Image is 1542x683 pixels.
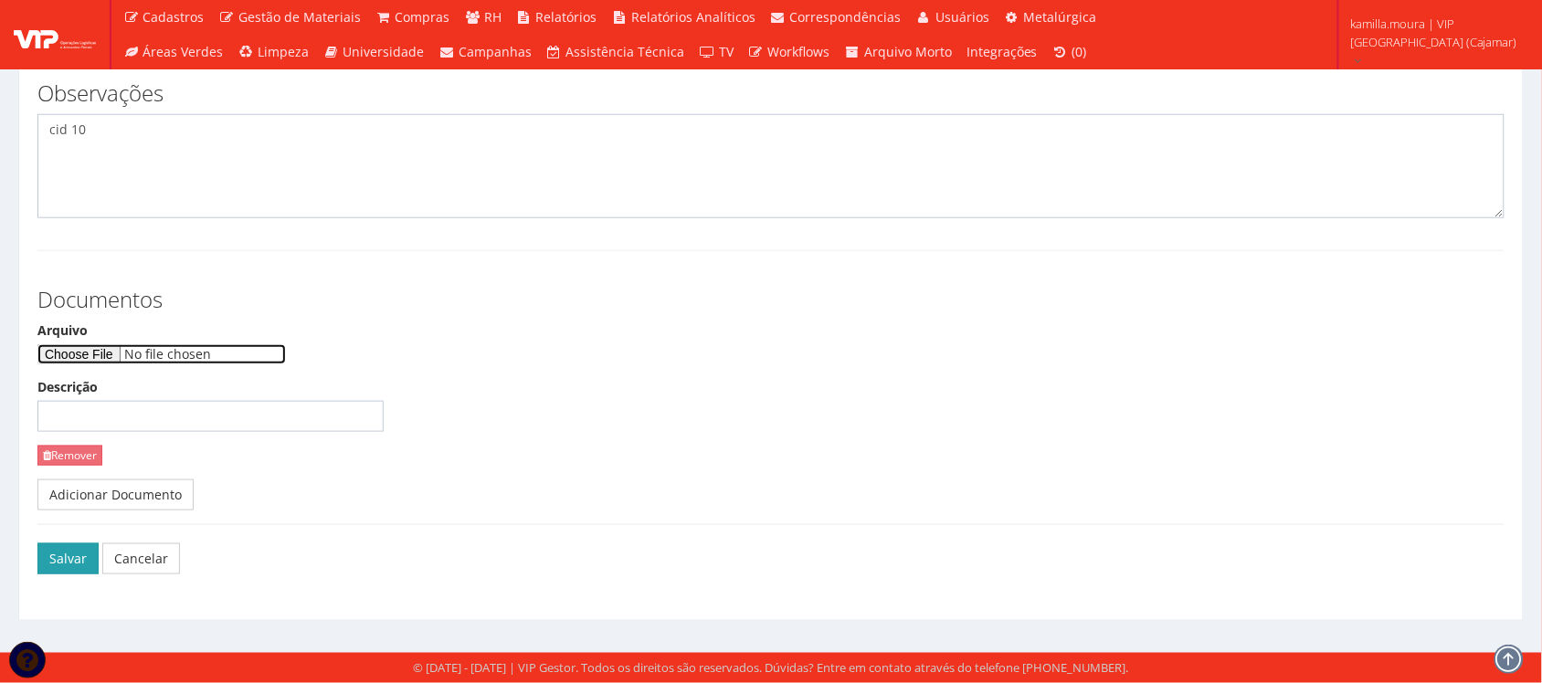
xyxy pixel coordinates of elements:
a: Workflows [741,35,838,69]
img: logo [14,21,96,48]
a: (0) [1045,35,1094,69]
a: Limpeza [231,35,317,69]
span: Relatórios [536,8,597,26]
span: Limpeza [258,43,309,60]
h3: Observações [37,81,1505,105]
span: Assistência Técnica [566,43,685,60]
span: Cadastros [143,8,205,26]
label: Descrição [37,378,98,396]
span: Gestão de Materiais [238,8,361,26]
span: RH [484,8,502,26]
h3: Documentos [37,288,1505,311]
a: TV [692,35,742,69]
div: © [DATE] - [DATE] | VIP Gestor. Todos os direitos são reservados. Dúvidas? Entre em contato atrav... [414,660,1129,678]
span: kamilla.moura | VIP [GEOGRAPHIC_DATA] (Cajamar) [1350,15,1518,51]
span: Usuários [935,8,989,26]
label: Arquivo [37,321,88,340]
a: Áreas Verdes [116,35,231,69]
button: Salvar [37,543,99,574]
a: Arquivo Morto [838,35,960,69]
span: Universidade [343,43,425,60]
span: Integrações [966,43,1038,60]
a: Universidade [316,35,432,69]
span: (0) [1072,43,1087,60]
a: Assistência Técnica [539,35,692,69]
a: Cancelar [102,543,180,574]
span: Metalúrgica [1024,8,1097,26]
a: Integrações [959,35,1045,69]
span: Áreas Verdes [143,43,224,60]
span: Arquivo Morto [864,43,952,60]
span: Correspondências [790,8,902,26]
span: Compras [396,8,450,26]
a: Remover [37,446,102,465]
span: TV [719,43,734,60]
span: Workflows [768,43,830,60]
a: Adicionar Documento [37,479,194,510]
span: Relatórios Analíticos [631,8,755,26]
span: Campanhas [459,43,532,60]
a: Campanhas [432,35,540,69]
